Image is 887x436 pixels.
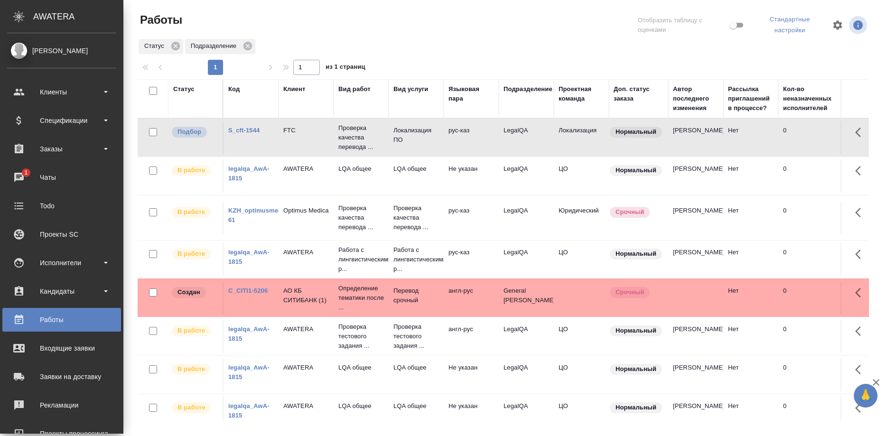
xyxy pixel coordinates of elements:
td: [PERSON_NAME] [668,320,723,353]
p: Работа с лингвистическими р... [338,245,384,274]
p: Работа с лингвистическими р... [393,245,439,274]
div: Todo [7,199,116,213]
td: рус-каз [444,121,499,154]
span: Настроить таблицу [826,14,849,37]
p: LQA общее [393,363,439,372]
a: legalqa_AwA-1815 [228,402,270,419]
a: Заявки на доставку [2,365,121,389]
a: legalqa_AwA-1815 [228,364,270,380]
td: [PERSON_NAME] [668,397,723,430]
td: [PERSON_NAME] [668,243,723,276]
a: C_CITI1-5206 [228,287,268,294]
a: Проекты SC [2,223,121,246]
td: 0 [778,159,854,193]
td: Локализация [554,121,609,154]
button: Здесь прячутся важные кнопки [850,159,872,182]
a: 1Чаты [2,166,121,189]
td: ЦО [554,320,609,353]
div: Автор последнего изменения [673,84,719,113]
p: AWATERA [283,401,329,411]
td: ЦО [554,397,609,430]
td: 0 [778,281,854,315]
p: В работе [177,326,205,335]
div: Подразделение [504,84,552,94]
div: Исполнитель выполняет работу [171,363,218,376]
p: Локализация ПО [393,126,439,145]
p: Проверка качества перевода ... [393,204,439,232]
p: Нормальный [616,166,656,175]
div: Подразделение [185,39,255,54]
div: Клиент [283,84,305,94]
td: Не указан [444,358,499,391]
div: Кол-во неназначенных исполнителей [783,84,840,113]
p: Срочный [616,207,644,217]
p: LQA общее [393,164,439,174]
div: Доп. статус заказа [614,84,663,103]
button: Здесь прячутся важные кнопки [850,358,872,381]
td: [PERSON_NAME] [668,358,723,391]
div: Заказ еще не согласован с клиентом, искать исполнителей рано [171,286,218,299]
td: 0 [778,121,854,154]
a: legalqa_AwA-1815 [228,249,270,265]
div: Кандидаты [7,284,116,298]
td: LegalQA [499,159,554,193]
a: Входящие заявки [2,336,121,360]
td: Нет [723,281,778,315]
a: legalqa_AwA-1815 [228,325,270,342]
div: Входящие заявки [7,341,116,355]
div: Исполнитель выполняет работу [171,401,218,414]
a: KZH_optimusmedica-61 [228,207,293,223]
p: Нормальный [616,403,656,412]
span: 1 [19,168,33,177]
td: LegalQA [499,397,554,430]
td: ЦО [554,159,609,193]
td: ЦО [554,243,609,276]
span: Посмотреть информацию [849,16,869,34]
td: LegalQA [499,320,554,353]
td: 0 [778,320,854,353]
p: Создан [177,288,200,297]
div: Языковая пара [448,84,494,103]
div: Рекламации [7,398,116,412]
p: Подразделение [191,41,240,51]
div: Исполнитель выполняет работу [171,206,218,219]
a: S_cft-1544 [228,127,260,134]
div: Статус [139,39,183,54]
p: Нормальный [616,326,656,335]
p: Перевод срочный [393,286,439,305]
p: Проверка тестового задания ... [338,322,384,351]
td: рус-каз [444,201,499,234]
div: Клиенты [7,85,116,99]
td: 0 [778,358,854,391]
div: Заявки на доставку [7,370,116,384]
p: АО КБ СИТИБАНК (1) [283,286,329,305]
div: Код [228,84,240,94]
p: LQA общее [393,401,439,411]
button: Здесь прячутся важные кнопки [850,281,872,304]
div: Исполнитель выполняет работу [171,164,218,177]
td: англ-рус [444,320,499,353]
td: Нет [723,397,778,430]
td: 0 [778,243,854,276]
td: Нет [723,159,778,193]
a: Работы [2,308,121,332]
p: LQA общее [338,363,384,372]
td: LegalQA [499,243,554,276]
td: LegalQA [499,358,554,391]
button: Здесь прячутся важные кнопки [850,397,872,419]
td: Нет [723,121,778,154]
div: Работы [7,313,116,327]
div: split button [754,12,826,38]
p: Проверка качества перевода ... [338,123,384,152]
td: Юридический [554,201,609,234]
p: В работе [177,249,205,259]
p: Определение тематики после ... [338,284,384,312]
td: Нет [723,201,778,234]
span: Отобразить таблицу с оценками [638,16,728,35]
div: AWATERA [33,7,123,26]
a: Todo [2,194,121,218]
div: Чаты [7,170,116,185]
p: В работе [177,364,205,374]
p: Нормальный [616,249,656,259]
button: Здесь прячутся важные кнопки [850,320,872,343]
